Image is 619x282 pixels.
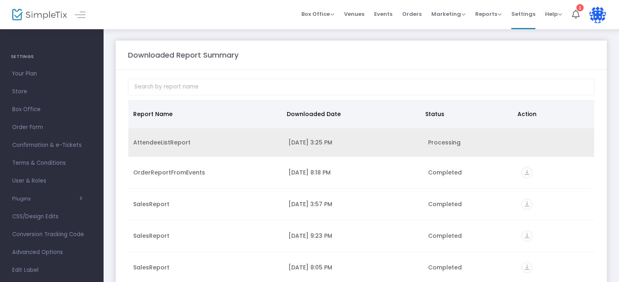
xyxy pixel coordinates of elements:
div: https://go.SimpleTix.com/fo8z1 [522,262,589,273]
a: vertical_align_bottom [522,201,532,209]
span: Edit Label [12,265,91,276]
div: AttendeeListReport [133,138,279,146]
div: 1 [576,4,584,11]
span: Your Plan [12,69,91,79]
span: Reports [475,10,502,18]
div: https://go.SimpleTix.com/rnx71 [522,230,589,241]
span: Order Form [12,122,91,133]
div: Completed [428,168,511,177]
div: 9/25/2025 3:25 PM [288,138,418,146]
span: Venues [344,4,364,24]
button: Plugins [12,196,82,202]
span: Help [545,10,562,18]
div: SalesReport [133,232,279,240]
div: https://go.SimpleTix.com/23o3d [522,199,589,210]
div: Completed [428,200,511,208]
div: OrderReportFromEvents [133,168,279,177]
span: Box Office [301,10,334,18]
span: Box Office [12,104,91,115]
span: Store [12,86,91,97]
span: Advanced Options [12,247,91,258]
span: Confirmation & e-Tickets [12,140,91,151]
div: Completed [428,232,511,240]
div: 9/3/2025 3:57 PM [288,200,418,208]
div: 7/8/2025 8:05 PM [288,263,418,271]
span: Settings [511,4,535,24]
th: Action [513,100,589,128]
span: Marketing [431,10,465,18]
i: vertical_align_bottom [522,262,532,273]
span: Events [374,4,392,24]
i: vertical_align_bottom [522,230,532,241]
div: https://go.SimpleTix.com/25udb [522,167,589,178]
div: SalesReport [133,200,279,208]
a: vertical_align_bottom [522,233,532,241]
th: Downloaded Date [282,100,420,128]
th: Report Name [128,100,282,128]
div: Completed [428,263,511,271]
th: Status [420,100,513,128]
div: 9/2/2025 9:23 PM [288,232,418,240]
div: 9/21/2025 8:18 PM [288,168,418,177]
span: Orders [402,4,422,24]
div: Processing [428,138,511,146]
m-panel-title: Downloaded Report Summary [128,50,238,60]
div: SalesReport [133,263,279,271]
span: User & Roles [12,176,91,186]
a: vertical_align_bottom [522,265,532,273]
i: vertical_align_bottom [522,167,532,178]
i: vertical_align_bottom [522,199,532,210]
a: vertical_align_bottom [522,170,532,178]
input: Search by report name [128,79,595,95]
h4: SETTINGS [11,49,93,65]
span: Conversion Tracking Code [12,229,91,240]
span: Terms & Conditions [12,158,91,168]
span: CSS/Design Edits [12,211,91,222]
